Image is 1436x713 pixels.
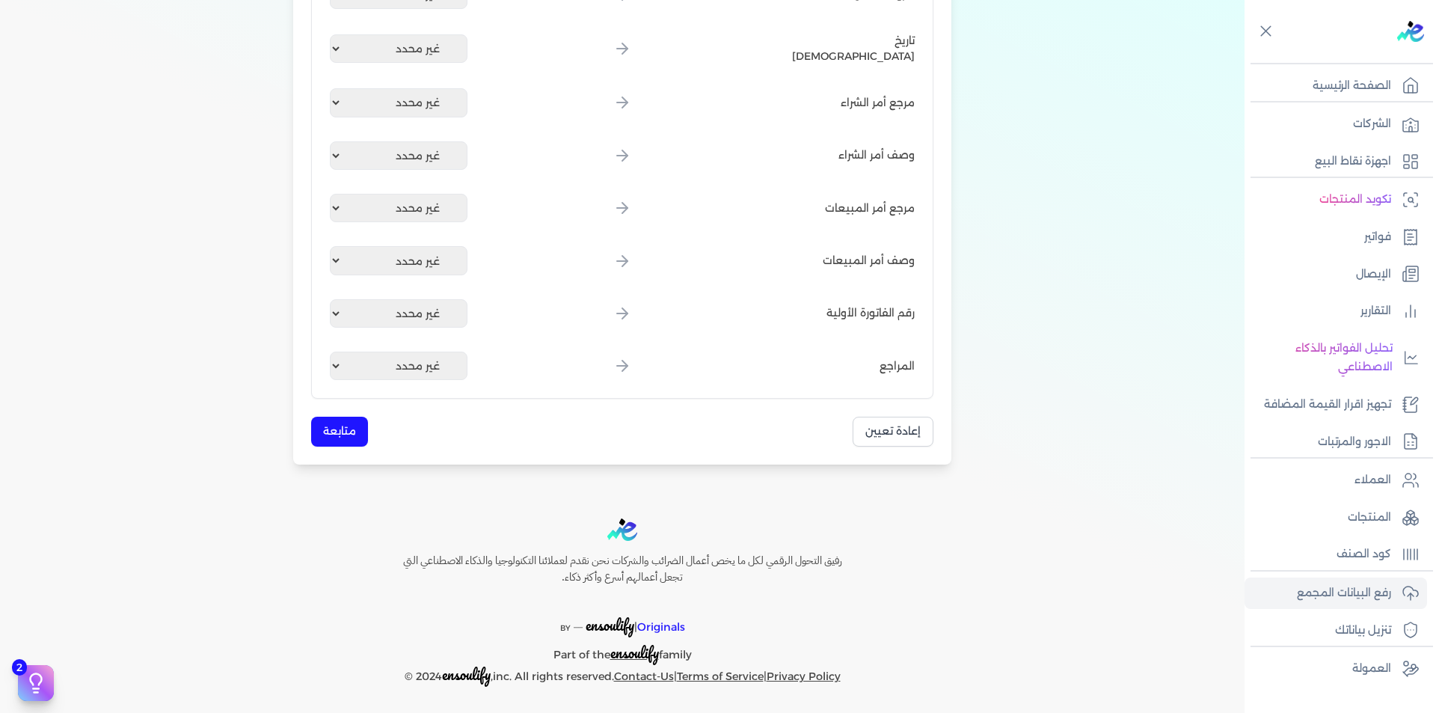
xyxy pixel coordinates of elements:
[1245,184,1427,215] a: تكويد المنتجات
[311,417,368,446] button: متابعة
[677,670,764,683] a: Terms of Service
[1245,578,1427,609] a: رفع البيانات المجمع
[586,613,634,637] span: ensoulify
[1335,621,1391,640] p: تنزيل بياناتك
[1252,339,1393,377] p: تحليل الفواتير بالذكاء الاصطناعي
[1397,21,1424,42] img: logo
[18,665,54,701] button: 2
[1313,76,1391,96] p: الصفحة الرئيسية
[1245,539,1427,570] a: كود الصنف
[1245,426,1427,458] a: الاجور والمرتبات
[778,33,915,64] span: تاريخ [DEMOGRAPHIC_DATA]
[1245,615,1427,646] a: تنزيل بياناتك
[1245,108,1427,140] a: الشركات
[637,620,685,634] span: Originals
[1337,545,1391,564] p: كود الصنف
[1264,395,1391,414] p: تجهيز اقرار القيمة المضافة
[826,305,915,321] span: رقم الفاتورة الأولية
[574,619,583,628] sup: __
[1245,389,1427,420] a: تجهيز اقرار القيمة المضافة
[1354,471,1391,490] p: العملاء
[1364,227,1391,247] p: فواتير
[1245,221,1427,253] a: فواتير
[838,147,915,163] span: وصف أمر الشراء
[880,358,915,374] span: المراجع
[614,670,674,683] a: Contact-Us
[1245,70,1427,102] a: الصفحة الرئيسية
[1319,190,1391,209] p: تكويد المنتجات
[610,648,659,661] a: ensoulify
[1353,114,1391,134] p: الشركات
[371,665,874,687] p: © 2024 ,inc. All rights reserved. | |
[1245,146,1427,177] a: اجهزة نقاط البيع
[371,553,874,585] h6: رفيق التحول الرقمي لكل ما يخص أعمال الضرائب والشركات نحن نقدم لعملائنا التكنولوجيا والذكاء الاصطن...
[823,253,915,269] span: وصف أمر المبيعات
[767,670,841,683] a: Privacy Policy
[1245,653,1427,685] a: العمولة
[1297,584,1391,603] p: رفع البيانات المجمع
[1245,259,1427,290] a: الإيصال
[610,641,659,664] span: ensoulify
[442,663,491,686] span: ensoulify
[1245,465,1427,496] a: العملاء
[1318,432,1391,452] p: الاجور والمرتبات
[1360,302,1391,321] p: التقارير
[853,417,933,446] button: إعادة تعيين
[1245,502,1427,533] a: المنتجات
[607,518,637,542] img: logo
[371,637,874,665] p: Part of the family
[1245,333,1427,383] a: تحليل الفواتير بالذكاء الاصطناعي
[825,201,915,216] span: مرجع أمر المبيعات
[1348,508,1391,527] p: المنتجات
[1352,659,1391,679] p: العمولة
[1315,152,1391,171] p: اجهزة نقاط البيع
[371,598,874,638] p: |
[1245,296,1427,327] a: التقارير
[1356,265,1391,284] p: الإيصال
[560,623,571,633] span: BY
[841,95,915,111] span: مرجع أمر الشراء
[12,659,27,676] span: 2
